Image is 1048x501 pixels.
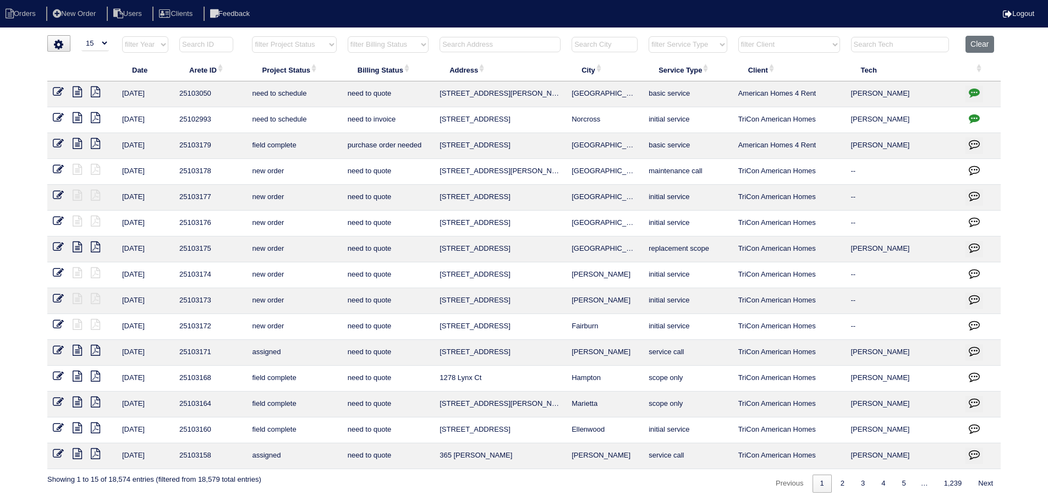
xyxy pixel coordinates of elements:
td: new order [246,314,342,340]
a: New Order [46,9,105,18]
li: Feedback [204,7,259,21]
td: American Homes 4 Rent [733,81,846,107]
td: 25103176 [174,211,246,236]
td: [STREET_ADDRESS][PERSON_NAME] [434,159,566,185]
td: [PERSON_NAME] [846,133,961,159]
td: need to quote [342,417,434,443]
td: [DATE] [117,288,174,314]
td: Norcross [566,107,643,133]
a: Next [970,475,1001,493]
td: [PERSON_NAME] [566,288,643,314]
td: purchase order needed [342,133,434,159]
td: scope only [643,392,732,417]
td: [STREET_ADDRESS] [434,236,566,262]
td: TriCon American Homes [733,417,846,443]
td: [STREET_ADDRESS] [434,314,566,340]
a: 1,239 [936,475,970,493]
td: [STREET_ADDRESS] [434,262,566,288]
td: need to quote [342,392,434,417]
a: 2 [833,475,852,493]
div: Showing 1 to 15 of 18,574 entries (filtered from 18,579 total entries) [47,469,261,485]
td: initial service [643,417,732,443]
td: [PERSON_NAME] [846,366,961,392]
td: field complete [246,366,342,392]
td: 1278 Lynx Ct [434,366,566,392]
td: field complete [246,133,342,159]
td: new order [246,185,342,211]
td: assigned [246,340,342,366]
td: need to quote [342,81,434,107]
td: [DATE] [117,159,174,185]
td: Hampton [566,366,643,392]
input: Search ID [179,37,233,52]
td: TriCon American Homes [733,443,846,469]
td: 25103172 [174,314,246,340]
td: initial service [643,211,732,236]
td: new order [246,211,342,236]
th: Address: activate to sort column ascending [434,58,566,81]
td: initial service [643,288,732,314]
td: TriCon American Homes [733,159,846,185]
td: initial service [643,262,732,288]
td: initial service [643,185,732,211]
td: need to schedule [246,107,342,133]
td: [DATE] [117,340,174,366]
td: American Homes 4 Rent [733,133,846,159]
td: need to quote [342,314,434,340]
td: [STREET_ADDRESS] [434,288,566,314]
td: [PERSON_NAME] [846,81,961,107]
input: Search Address [440,37,561,52]
td: need to quote [342,443,434,469]
td: [STREET_ADDRESS][PERSON_NAME] [434,81,566,107]
td: initial service [643,314,732,340]
td: [DATE] [117,236,174,262]
th: Project Status: activate to sort column ascending [246,58,342,81]
td: basic service [643,81,732,107]
td: -- [846,159,961,185]
a: 4 [874,475,893,493]
button: Clear [965,36,994,53]
span: … [914,479,935,487]
td: 25103179 [174,133,246,159]
td: [GEOGRAPHIC_DATA] [566,81,643,107]
td: 25103178 [174,159,246,185]
td: 25103174 [174,262,246,288]
td: -- [846,211,961,236]
li: Users [107,7,151,21]
td: need to invoice [342,107,434,133]
td: [PERSON_NAME] [846,417,961,443]
td: [PERSON_NAME] [566,340,643,366]
a: 5 [894,475,913,493]
td: 25103175 [174,236,246,262]
td: [STREET_ADDRESS] [434,107,566,133]
th: Service Type: activate to sort column ascending [643,58,732,81]
td: [PERSON_NAME] [566,262,643,288]
td: -- [846,288,961,314]
td: 25103158 [174,443,246,469]
td: need to quote [342,366,434,392]
td: service call [643,443,732,469]
li: New Order [46,7,105,21]
td: 25103171 [174,340,246,366]
td: [DATE] [117,443,174,469]
td: TriCon American Homes [733,288,846,314]
th: Billing Status: activate to sort column ascending [342,58,434,81]
td: field complete [246,417,342,443]
td: 25103050 [174,81,246,107]
th: Arete ID: activate to sort column ascending [174,58,246,81]
td: TriCon American Homes [733,340,846,366]
td: [GEOGRAPHIC_DATA] [566,159,643,185]
td: need to schedule [246,81,342,107]
td: [DATE] [117,211,174,236]
td: 25103177 [174,185,246,211]
a: 1 [813,475,832,493]
td: new order [246,262,342,288]
input: Search City [572,37,638,52]
td: [PERSON_NAME] [566,443,643,469]
th: City: activate to sort column ascending [566,58,643,81]
td: Fairburn [566,314,643,340]
td: TriCon American Homes [733,185,846,211]
td: replacement scope [643,236,732,262]
td: TriCon American Homes [733,314,846,340]
td: [GEOGRAPHIC_DATA] [566,133,643,159]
